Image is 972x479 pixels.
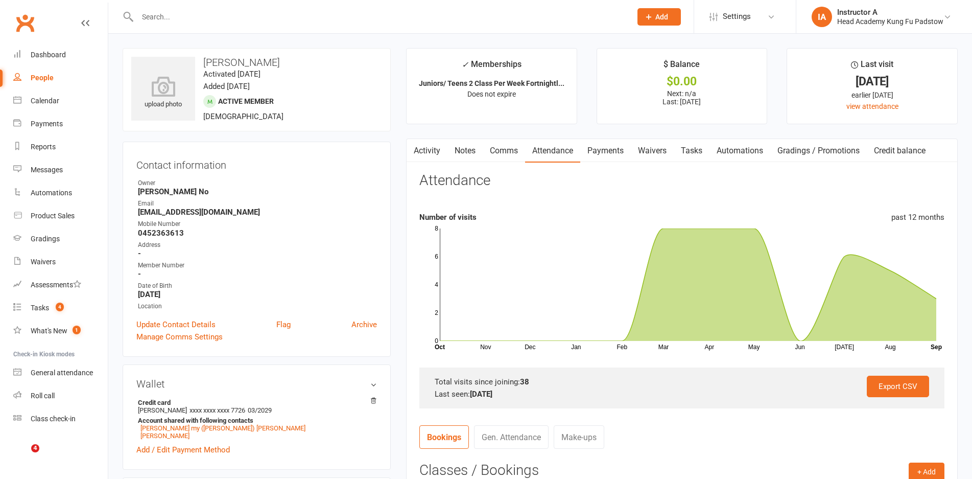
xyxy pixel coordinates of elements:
div: Mobile Number [138,219,377,229]
a: Export CSV [867,376,929,397]
a: Reports [13,135,108,158]
p: Next: n/a Last: [DATE] [606,89,758,106]
div: Email [138,199,377,209]
a: Attendance [525,139,580,163]
a: Tasks [674,139,709,163]
a: Bookings [419,425,469,449]
div: Owner [138,178,377,188]
div: What's New [31,327,67,335]
a: Gradings [13,227,108,250]
i: ✓ [462,60,468,70]
span: 4 [31,444,39,452]
span: Settings [723,5,751,28]
div: Last visit [851,58,893,76]
div: Memberships [462,58,521,77]
div: Instructor A [837,8,943,17]
div: $0.00 [606,76,758,87]
span: 4 [56,303,64,311]
div: past 12 months [891,211,944,223]
h3: [PERSON_NAME] [131,57,382,68]
li: [PERSON_NAME] [136,397,377,441]
div: Location [138,302,377,311]
span: xxxx xxxx xxxx 7726 [189,406,245,414]
strong: Account shared with following contacts [138,417,372,424]
div: upload photo [131,76,195,110]
div: Automations [31,189,72,197]
strong: [EMAIL_ADDRESS][DOMAIN_NAME] [138,208,377,217]
div: Tasks [31,304,49,312]
div: Date of Birth [138,281,377,291]
a: Clubworx [12,10,38,36]
div: Member Number [138,261,377,270]
div: Payments [31,120,63,128]
a: [PERSON_NAME] [140,432,189,440]
strong: - [138,249,377,258]
a: Automations [13,181,108,204]
strong: [DATE] [138,290,377,299]
a: Product Sales [13,204,108,227]
a: Flag [276,318,291,331]
strong: Juniors/ Teens 2 Class Per Week Fortnightl... [419,79,564,87]
a: view attendance [846,102,898,110]
div: Waivers [31,258,56,266]
h3: Attendance [419,173,490,189]
h3: Classes / Bookings [419,463,944,478]
a: Activity [407,139,447,163]
a: Roll call [13,384,108,407]
strong: 0452363613 [138,229,377,238]
div: Product Sales [31,212,75,220]
a: Messages [13,158,108,181]
input: Search... [134,10,624,24]
div: General attendance [31,369,93,377]
a: Archive [351,318,377,331]
span: [DEMOGRAPHIC_DATA] [203,112,283,121]
iframe: Intercom live chat [10,444,35,469]
a: Gen. Attendance [474,425,549,449]
span: 1 [73,326,81,334]
div: $ Balance [663,58,700,76]
div: Assessments [31,281,81,289]
a: Calendar [13,89,108,112]
strong: 38 [520,377,529,386]
span: 03/2029 [248,406,272,414]
button: Add [637,8,681,26]
a: Comms [483,139,525,163]
a: Add / Edit Payment Method [136,444,230,456]
a: Make-ups [554,425,604,449]
div: Address [138,240,377,250]
h3: Wallet [136,378,377,390]
div: Last seen: [435,388,929,400]
a: Update Contact Details [136,318,216,331]
strong: [DATE] [470,390,492,399]
div: Gradings [31,235,60,243]
span: Add [655,13,668,21]
strong: Credit card [138,399,372,406]
div: IA [812,7,832,27]
time: Activated [DATE] [203,70,260,79]
a: Tasks 4 [13,296,108,320]
div: Reports [31,143,56,151]
time: Added [DATE] [203,82,250,91]
a: Notes [447,139,483,163]
strong: - [138,269,377,279]
a: [PERSON_NAME] my ([PERSON_NAME]) [PERSON_NAME] [140,424,305,432]
a: People [13,66,108,89]
a: Credit balance [867,139,933,163]
a: What's New1 [13,320,108,343]
span: Active member [218,97,274,105]
div: Head Academy Kung Fu Padstow [837,17,943,26]
a: Automations [709,139,770,163]
div: Calendar [31,97,59,105]
div: Total visits since joining: [435,376,929,388]
strong: Number of visits [419,213,477,222]
div: [DATE] [796,76,948,87]
a: Assessments [13,273,108,296]
span: Does not expire [467,90,516,98]
strong: [PERSON_NAME] No [138,187,377,196]
a: Manage Comms Settings [136,331,223,343]
a: Waivers [13,250,108,273]
a: General attendance kiosk mode [13,361,108,384]
a: Waivers [631,139,674,163]
div: Dashboard [31,51,66,59]
a: Gradings / Promotions [770,139,867,163]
